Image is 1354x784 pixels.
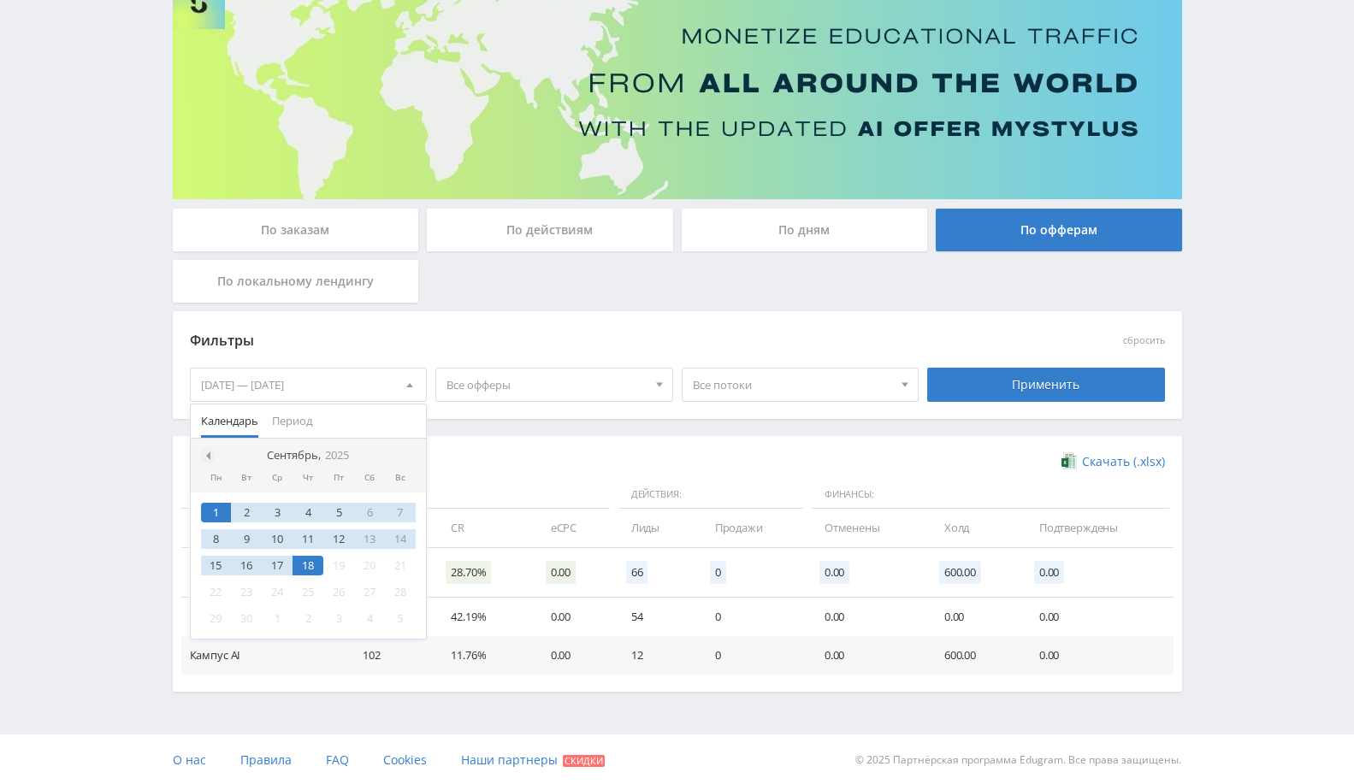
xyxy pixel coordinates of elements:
[262,503,293,522] div: 3
[807,636,927,675] td: 0.00
[201,404,258,438] span: Календарь
[190,328,919,354] div: Фильтры
[325,449,349,462] i: 2025
[323,582,354,602] div: 26
[181,480,610,510] span: Данные:
[534,636,614,675] td: 0.00
[812,480,1169,510] span: Финансы:
[293,529,323,549] div: 11
[1022,598,1174,636] td: 0.00
[383,752,427,768] span: Cookies
[1061,452,1076,469] img: xlsx
[326,752,349,768] span: FAQ
[1022,636,1174,675] td: 0.00
[181,636,346,675] td: Кампус AI
[614,636,698,675] td: 12
[265,404,319,438] button: Период
[181,548,346,598] td: Итого:
[385,556,416,575] div: 21
[1034,561,1064,584] span: 0.00
[618,480,803,510] span: Действия:
[461,752,558,768] span: Наши партнеры
[434,636,533,675] td: 11.76%
[434,509,533,547] td: CR
[231,582,262,602] div: 23
[262,582,293,602] div: 24
[354,503,385,522] div: 6
[534,598,614,636] td: 0.00
[385,529,416,549] div: 14
[191,368,427,401] div: [DATE] — [DATE]
[354,582,385,602] div: 27
[194,404,265,438] button: Календарь
[819,561,849,584] span: 0.00
[1061,453,1164,470] a: Скачать (.xlsx)
[446,561,491,584] span: 28.70%
[231,529,262,549] div: 9
[201,556,232,575] div: 15
[385,582,416,602] div: 28
[262,529,293,549] div: 10
[385,473,416,483] div: Вс
[231,473,262,483] div: Вт
[698,598,807,636] td: 0
[201,582,232,602] div: 22
[698,509,807,547] td: Продажи
[626,561,648,584] span: 66
[614,598,698,636] td: 54
[927,509,1022,547] td: Холд
[262,556,293,575] div: 17
[201,609,232,628] div: 29
[323,473,354,483] div: Пт
[293,582,323,602] div: 25
[354,556,385,575] div: 20
[1123,335,1165,346] button: сбросить
[927,598,1022,636] td: 0.00
[434,598,533,636] td: 42.19%
[346,636,434,675] td: 102
[260,449,356,463] div: Сентябрь,
[563,755,605,767] span: Скидки
[385,503,416,522] div: 7
[682,209,928,251] div: По дням
[534,509,614,547] td: eCPC
[323,609,354,628] div: 3
[293,556,323,575] div: 18
[181,598,346,636] td: Study AI (RevShare)
[201,529,232,549] div: 8
[927,636,1022,675] td: 600.00
[323,556,354,575] div: 19
[354,529,385,549] div: 13
[262,609,293,628] div: 1
[807,598,927,636] td: 0.00
[323,503,354,522] div: 5
[1082,455,1165,469] span: Скачать (.xlsx)
[354,473,385,483] div: Сб
[427,209,673,251] div: По действиям
[936,209,1182,251] div: По офферам
[807,509,927,547] td: Отменены
[262,473,293,483] div: Ср
[293,609,323,628] div: 2
[173,209,419,251] div: По заказам
[546,561,576,584] span: 0.00
[385,609,416,628] div: 5
[231,503,262,522] div: 2
[354,609,385,628] div: 4
[927,368,1165,402] div: Применить
[323,529,354,549] div: 12
[1022,509,1174,547] td: Подтверждены
[939,561,981,584] span: 600.00
[272,404,312,438] span: Период
[231,556,262,575] div: 16
[181,509,346,547] td: Дата
[698,636,807,675] td: 0
[293,503,323,522] div: 4
[693,368,893,401] span: Все потоки
[201,473,232,483] div: Пн
[173,752,206,768] span: О нас
[240,752,292,768] span: Правила
[201,503,232,522] div: 1
[614,509,698,547] td: Лиды
[173,260,419,303] div: По локальному лендингу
